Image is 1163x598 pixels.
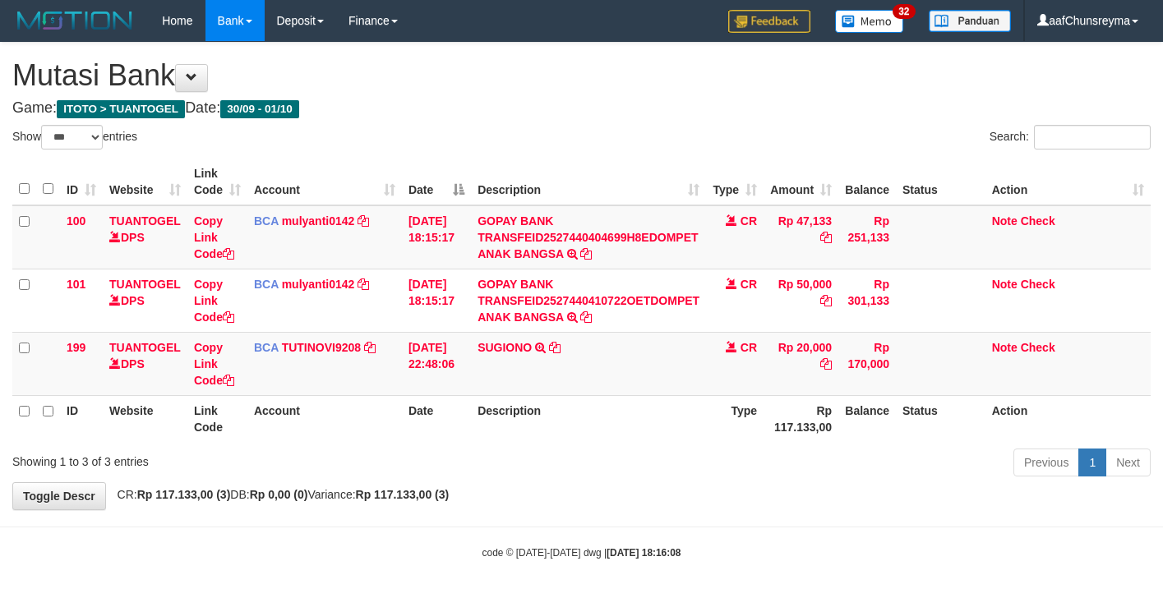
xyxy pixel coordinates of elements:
a: mulyanti0142 [282,214,355,228]
th: Status [896,395,985,442]
a: Copy mulyanti0142 to clipboard [358,214,369,228]
td: [DATE] 18:15:17 [402,205,471,269]
a: Copy Link Code [194,214,234,260]
th: Link Code [187,395,247,442]
th: Account [247,395,402,442]
div: Showing 1 to 3 of 3 entries [12,447,473,470]
a: 1 [1078,448,1106,476]
a: Copy Link Code [194,341,234,387]
th: Amount: activate to sort column ascending [764,159,838,205]
a: Copy mulyanti0142 to clipboard [358,278,369,291]
td: Rp 170,000 [838,332,896,395]
a: Copy Rp 50,000 to clipboard [820,294,832,307]
img: Feedback.jpg [728,10,810,33]
th: Type [706,395,764,442]
td: Rp 47,133 [764,205,838,269]
th: Rp 117.133,00 [764,395,838,442]
th: ID [60,395,103,442]
span: 100 [67,214,85,228]
a: Copy Rp 20,000 to clipboard [820,357,832,370]
a: Check [1021,341,1055,354]
span: BCA [254,341,279,354]
td: Rp 50,000 [764,269,838,332]
label: Show entries [12,125,137,149]
th: Description: activate to sort column ascending [471,159,706,205]
span: CR [741,278,757,291]
a: Copy SUGIONO to clipboard [549,341,561,354]
a: mulyanti0142 [282,278,355,291]
td: DPS [103,332,187,395]
th: Description [471,395,706,442]
a: TUANTOGEL [109,214,181,228]
a: Copy TUTINOVI9208 to clipboard [364,341,376,354]
a: TUANTOGEL [109,341,181,354]
td: Rp 251,133 [838,205,896,269]
th: Action: activate to sort column ascending [985,159,1151,205]
strong: Rp 0,00 (0) [250,488,308,501]
a: SUGIONO [478,341,532,354]
a: Next [1105,448,1151,476]
a: Check [1021,214,1055,228]
th: Website [103,395,187,442]
a: TUTINOVI9208 [282,341,361,354]
span: CR [741,214,757,228]
a: Toggle Descr [12,482,106,510]
strong: Rp 117.133,00 (3) [137,488,231,501]
a: TUANTOGEL [109,278,181,291]
th: Action [985,395,1151,442]
a: GOPAY BANK TRANSFEID2527440404699H8EDOMPET ANAK BANGSA [478,214,698,260]
a: Previous [1013,448,1079,476]
small: code © [DATE]-[DATE] dwg | [482,547,681,559]
th: Status [896,159,985,205]
a: Note [992,214,1018,228]
a: Copy GOPAY BANK TRANSFEID2527440410722OETDOMPET ANAK BANGSA to clipboard [580,310,592,324]
td: DPS [103,269,187,332]
th: Link Code: activate to sort column ascending [187,159,247,205]
th: Account: activate to sort column ascending [247,159,402,205]
td: Rp 301,133 [838,269,896,332]
td: Rp 20,000 [764,332,838,395]
span: 30/09 - 01/10 [220,100,299,118]
a: Copy Link Code [194,278,234,324]
th: ID: activate to sort column ascending [60,159,103,205]
td: [DATE] 22:48:06 [402,332,471,395]
th: Type: activate to sort column ascending [706,159,764,205]
th: Balance [838,395,896,442]
a: Copy GOPAY BANK TRANSFEID2527440404699H8EDOMPET ANAK BANGSA to clipboard [580,247,592,260]
th: Date [402,395,471,442]
td: DPS [103,205,187,269]
a: Note [992,341,1018,354]
span: CR: DB: Variance: [109,488,450,501]
th: Balance [838,159,896,205]
h1: Mutasi Bank [12,59,1151,92]
span: ITOTO > TUANTOGEL [57,100,185,118]
th: Date: activate to sort column descending [402,159,471,205]
h4: Game: Date: [12,100,1151,117]
strong: Rp 117.133,00 (3) [356,488,450,501]
a: Note [992,278,1018,291]
th: Website: activate to sort column ascending [103,159,187,205]
span: BCA [254,278,279,291]
label: Search: [990,125,1151,149]
select: Showentries [41,125,103,149]
strong: [DATE] 18:16:08 [607,547,681,559]
a: GOPAY BANK TRANSFEID2527440410722OETDOMPET ANAK BANGSA [478,278,699,324]
span: 101 [67,278,85,291]
a: Copy Rp 47,133 to clipboard [820,231,832,244]
span: CR [741,341,757,354]
span: BCA [254,214,279,228]
td: [DATE] 18:15:17 [402,269,471,332]
input: Search: [1034,125,1151,149]
img: panduan.png [929,10,1011,32]
span: 32 [893,4,915,19]
img: MOTION_logo.png [12,8,137,33]
img: Button%20Memo.svg [835,10,904,33]
span: 199 [67,341,85,354]
a: Check [1021,278,1055,291]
